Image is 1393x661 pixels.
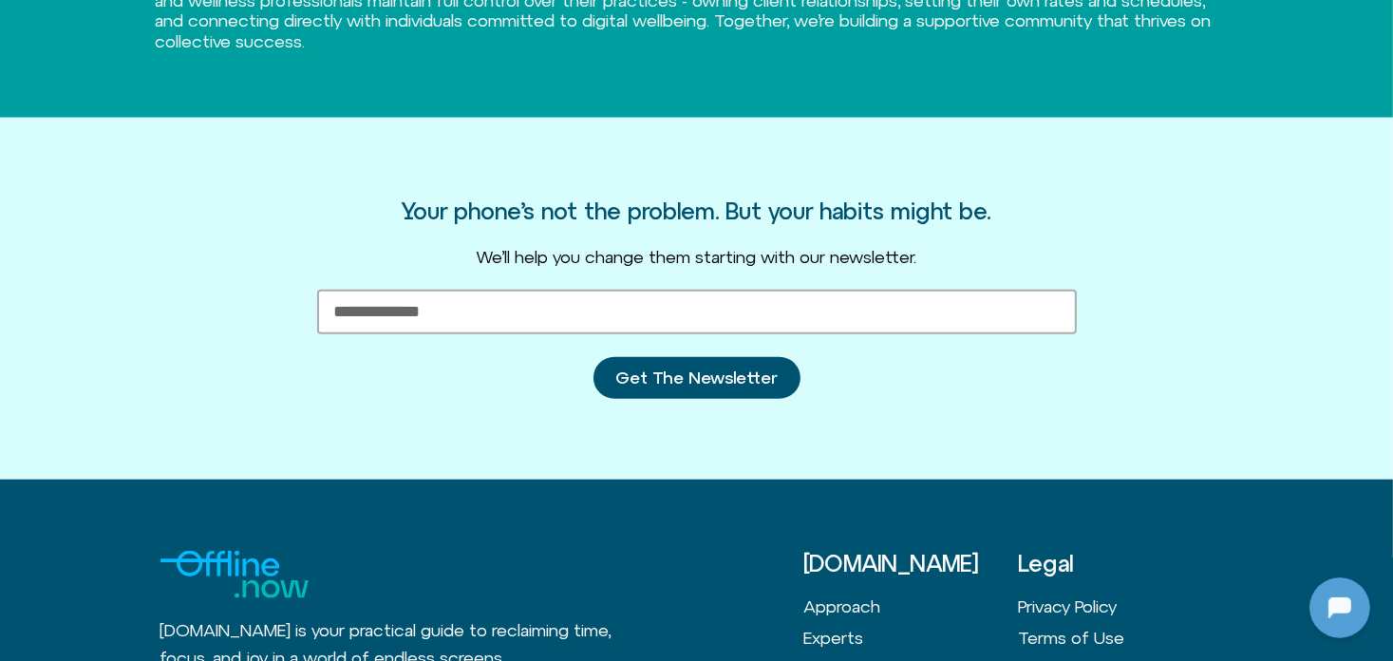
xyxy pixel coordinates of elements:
[804,591,1019,623] a: Approach
[1019,622,1233,654] a: Terms of Use
[477,247,917,267] span: We’ll help you change them starting with our newsletter.
[593,357,800,399] button: Get The Newsletter
[804,551,1019,576] h3: [DOMAIN_NAME]
[1019,591,1233,623] a: Privacy Policy
[160,551,309,598] img: Logo for Offline.now with the text "Offline" in blue and "Now" in Green.
[403,198,991,223] h3: Your phone’s not the problem. But your habits might be.
[1019,551,1233,576] h3: Legal
[804,622,1019,654] a: Experts
[1019,591,1233,654] nav: Menu
[317,290,1077,422] form: New Form
[616,368,778,387] span: Get The Newsletter
[1309,577,1370,638] iframe: Botpress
